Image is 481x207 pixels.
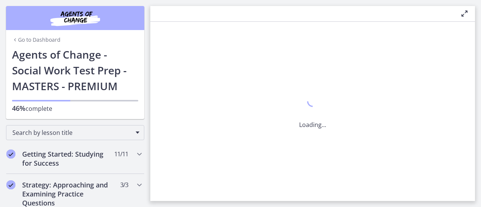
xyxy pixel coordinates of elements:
span: 46% [12,104,26,113]
h1: Agents of Change - Social Work Test Prep - MASTERS - PREMIUM [12,47,138,94]
h2: Getting Started: Studying for Success [22,150,114,168]
span: Search by lesson title [12,128,132,137]
p: complete [12,104,138,113]
span: 3 / 3 [120,180,128,189]
i: Completed [6,150,15,159]
i: Completed [6,180,15,189]
a: Go to Dashboard [12,36,61,44]
p: Loading... [299,120,326,129]
div: 1 [299,94,326,111]
div: Search by lesson title [6,125,144,140]
span: 11 / 11 [114,150,128,159]
img: Agents of Change [30,9,120,27]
